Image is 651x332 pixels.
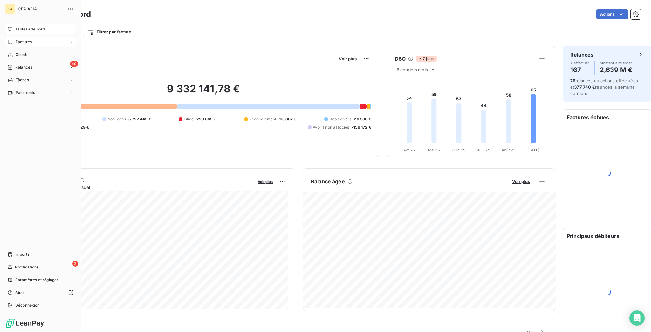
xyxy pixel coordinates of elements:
[510,179,532,184] button: Voir plus
[70,61,78,67] span: 40
[72,261,78,267] span: 2
[36,184,253,191] span: Chiffre d'affaires mensuel
[15,26,45,32] span: Tableau de bord
[354,116,371,122] span: 26 506 €
[311,178,345,185] h6: Balance âgée
[570,65,589,75] h4: 167
[574,85,595,90] span: 377 740 €
[256,179,275,184] button: Voir plus
[600,61,632,65] span: Montant à relancer
[329,116,352,122] span: Débit divers
[596,9,628,19] button: Actions
[279,116,297,122] span: 115 807 €
[313,125,349,130] span: Avoirs non associés
[15,290,24,295] span: Aide
[339,56,357,61] span: Voir plus
[629,310,645,326] div: Open Intercom Messenger
[352,125,371,130] span: -156 172 €
[600,65,632,75] h4: 2,639 M €
[16,90,35,96] span: Paiements
[416,56,437,62] span: 7 jours
[16,52,28,58] span: Clients
[18,6,64,11] span: CFA AFIA
[249,116,277,122] span: Recouvrement
[15,64,32,70] span: Relances
[15,277,58,283] span: Paramètres et réglages
[83,27,135,37] button: Filtrer par facture
[395,55,406,63] h6: DSO
[570,51,593,58] h6: Relances
[403,148,415,152] tspan: Avr. 25
[570,61,589,65] span: À effectuer
[15,264,38,270] span: Notifications
[397,67,428,72] span: 6 derniers mois
[107,116,126,122] span: Non-échu
[452,148,465,152] tspan: Juin 25
[36,83,371,102] h2: 9 332 141,78 €
[527,148,539,152] tspan: [DATE]
[128,116,151,122] span: 5 727 445 €
[5,4,15,14] div: CA
[196,116,216,122] span: 228 669 €
[570,78,638,96] span: relances ou actions effectuées et relancés la semaine dernière.
[258,180,273,184] span: Voir plus
[16,77,29,83] span: Tâches
[512,179,530,184] span: Voir plus
[428,148,440,152] tspan: Mai 25
[337,56,359,62] button: Voir plus
[16,39,32,45] span: Factures
[477,148,490,152] tspan: Juil. 25
[184,116,194,122] span: Litige
[5,288,76,298] a: Aide
[5,318,45,328] img: Logo LeanPay
[15,302,40,308] span: Déconnexion
[570,78,575,83] span: 79
[15,252,29,257] span: Imports
[501,148,515,152] tspan: Août 25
